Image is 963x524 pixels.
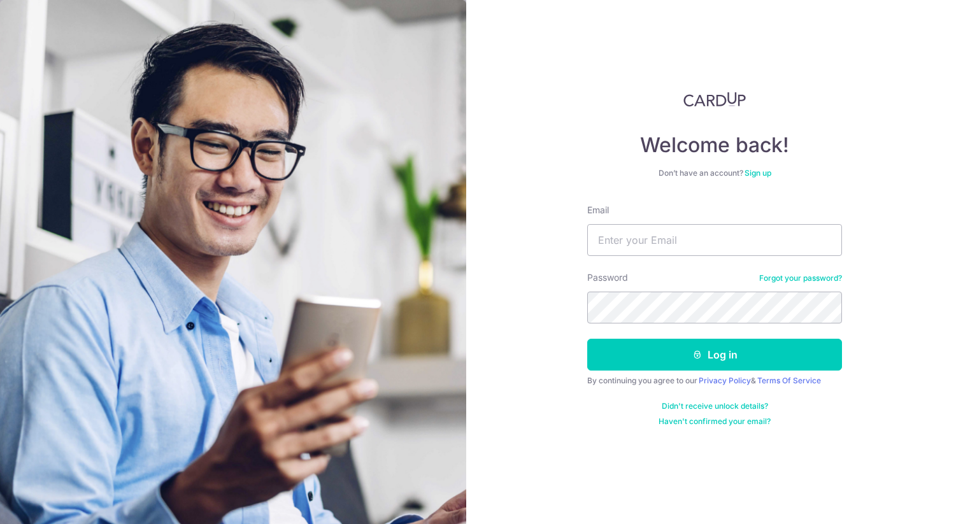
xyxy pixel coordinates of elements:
[683,92,746,107] img: CardUp Logo
[757,376,821,385] a: Terms Of Service
[745,168,771,178] a: Sign up
[699,376,751,385] a: Privacy Policy
[759,273,842,283] a: Forgot your password?
[587,168,842,178] div: Don’t have an account?
[587,339,842,371] button: Log in
[587,132,842,158] h4: Welcome back!
[587,224,842,256] input: Enter your Email
[587,204,609,216] label: Email
[662,401,768,411] a: Didn't receive unlock details?
[587,271,628,284] label: Password
[659,416,771,427] a: Haven't confirmed your email?
[587,376,842,386] div: By continuing you agree to our &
